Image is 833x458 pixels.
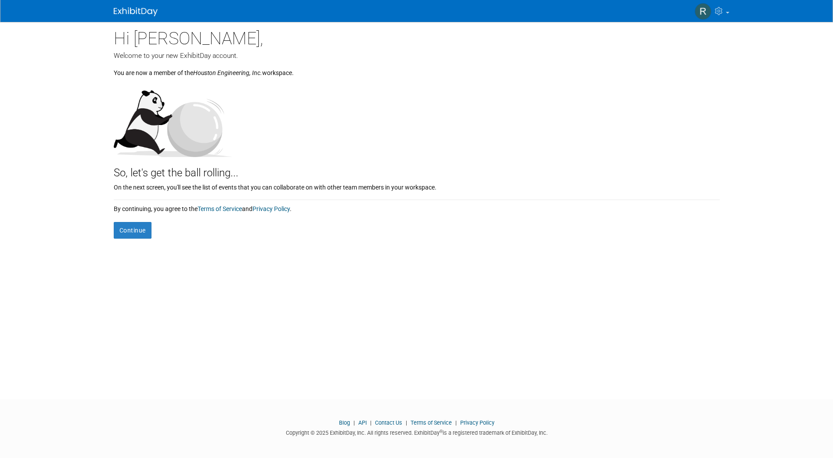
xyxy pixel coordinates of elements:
[695,3,711,20] img: Ryan David
[114,82,232,157] img: Let's get the ball rolling
[358,419,367,426] a: API
[114,222,151,239] button: Continue
[339,419,350,426] a: Blog
[375,419,402,426] a: Contact Us
[114,61,720,77] div: You are now a member of the workspace.
[114,22,720,51] div: Hi [PERSON_NAME],
[114,181,720,192] div: On the next screen, you'll see the list of events that you can collaborate on with other team mem...
[193,69,262,76] i: Houston Engineering, Inc.
[368,419,374,426] span: |
[114,200,720,213] div: By continuing, you agree to the and .
[460,419,494,426] a: Privacy Policy
[351,419,357,426] span: |
[404,419,409,426] span: |
[252,205,290,212] a: Privacy Policy
[114,157,720,181] div: So, let's get the ball rolling...
[440,429,443,434] sup: ®
[453,419,459,426] span: |
[411,419,452,426] a: Terms of Service
[114,51,720,61] div: Welcome to your new ExhibitDay account.
[114,7,158,16] img: ExhibitDay
[198,205,242,212] a: Terms of Service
